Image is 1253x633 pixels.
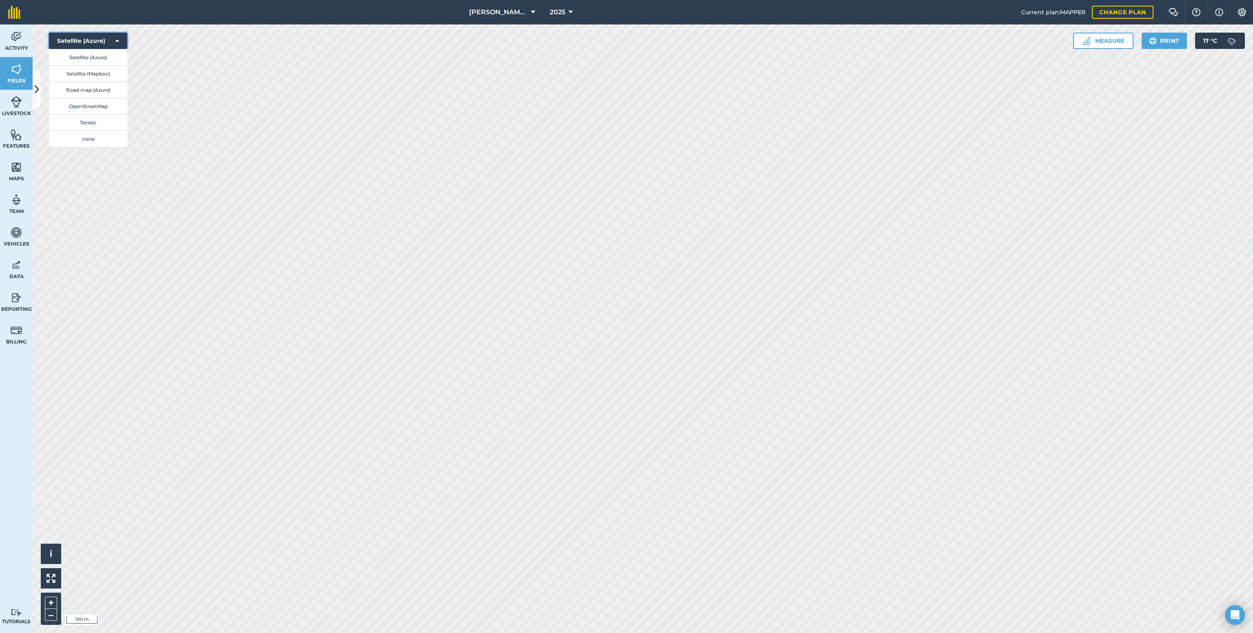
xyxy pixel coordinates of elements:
[49,33,127,49] button: Satellite (Azure)
[1092,6,1153,19] a: Change plan
[1203,33,1217,49] span: 17 ° C
[11,63,22,75] img: svg+xml;base64,PHN2ZyB4bWxucz0iaHR0cDovL3d3dy53My5vcmcvMjAwMC9zdmciIHdpZHRoPSI1NiIgaGVpZ2h0PSI2MC...
[11,128,22,141] img: svg+xml;base64,PHN2ZyB4bWxucz0iaHR0cDovL3d3dy53My5vcmcvMjAwMC9zdmciIHdpZHRoPSI1NiIgaGVpZ2h0PSI2MC...
[49,49,127,65] button: Satellite (Azure)
[1169,8,1178,16] img: Two speech bubbles overlapping with the left bubble in the forefront
[11,96,22,108] img: svg+xml;base64,PD94bWwgdmVyc2lvbj0iMS4wIiBlbmNvZGluZz0idXRmLTgiPz4KPCEtLSBHZW5lcmF0b3I6IEFkb2JlIE...
[49,131,127,147] button: none
[11,324,22,336] img: svg+xml;base64,PD94bWwgdmVyc2lvbj0iMS4wIiBlbmNvZGluZz0idXRmLTgiPz4KPCEtLSBHZW5lcmF0b3I6IEFkb2JlIE...
[49,82,127,98] button: Road map (Azure)
[1021,8,1085,17] span: Current plan : MAPPER
[45,597,57,609] button: +
[46,574,55,583] img: Four arrows, one pointing top left, one top right, one bottom right and the last bottom left
[49,98,127,114] button: OpenStreetMap
[550,7,565,17] span: 2025
[11,609,22,616] img: svg+xml;base64,PD94bWwgdmVyc2lvbj0iMS4wIiBlbmNvZGluZz0idXRmLTgiPz4KPCEtLSBHZW5lcmF0b3I6IEFkb2JlIE...
[1191,8,1201,16] img: A question mark icon
[1149,36,1157,46] img: svg+xml;base64,PHN2ZyB4bWxucz0iaHR0cDovL3d3dy53My5vcmcvMjAwMC9zdmciIHdpZHRoPSIxOSIgaGVpZ2h0PSIyNC...
[11,259,22,271] img: svg+xml;base64,PD94bWwgdmVyc2lvbj0iMS4wIiBlbmNvZGluZz0idXRmLTgiPz4KPCEtLSBHZW5lcmF0b3I6IEFkb2JlIE...
[1215,7,1223,17] img: svg+xml;base64,PHN2ZyB4bWxucz0iaHR0cDovL3d3dy53My5vcmcvMjAwMC9zdmciIHdpZHRoPSIxNyIgaGVpZ2h0PSIxNy...
[469,7,528,17] span: [PERSON_NAME] P
[1224,33,1240,49] img: svg+xml;base64,PD94bWwgdmVyc2lvbj0iMS4wIiBlbmNvZGluZz0idXRmLTgiPz4KPCEtLSBHZW5lcmF0b3I6IEFkb2JlIE...
[11,161,22,173] img: svg+xml;base64,PHN2ZyB4bWxucz0iaHR0cDovL3d3dy53My5vcmcvMjAwMC9zdmciIHdpZHRoPSI1NiIgaGVpZ2h0PSI2MC...
[45,609,57,621] button: –
[11,194,22,206] img: svg+xml;base64,PD94bWwgdmVyc2lvbj0iMS4wIiBlbmNvZGluZz0idXRmLTgiPz4KPCEtLSBHZW5lcmF0b3I6IEFkb2JlIE...
[49,65,127,82] button: Satellite (Mapbox)
[1142,33,1187,49] button: Print
[1225,605,1245,625] div: Open Intercom Messenger
[1195,33,1245,49] button: 17 °C
[8,6,20,19] img: fieldmargin Logo
[11,226,22,239] img: svg+xml;base64,PD94bWwgdmVyc2lvbj0iMS4wIiBlbmNvZGluZz0idXRmLTgiPz4KPCEtLSBHZW5lcmF0b3I6IEFkb2JlIE...
[1082,37,1090,45] img: Ruler icon
[41,544,61,564] button: i
[1237,8,1247,16] img: A cog icon
[50,549,52,559] span: i
[11,31,22,43] img: svg+xml;base64,PD94bWwgdmVyc2lvbj0iMS4wIiBlbmNvZGluZz0idXRmLTgiPz4KPCEtLSBHZW5lcmF0b3I6IEFkb2JlIE...
[11,292,22,304] img: svg+xml;base64,PD94bWwgdmVyc2lvbj0iMS4wIiBlbmNvZGluZz0idXRmLTgiPz4KPCEtLSBHZW5lcmF0b3I6IEFkb2JlIE...
[49,114,127,131] button: Terrain
[1073,33,1133,49] button: Measure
